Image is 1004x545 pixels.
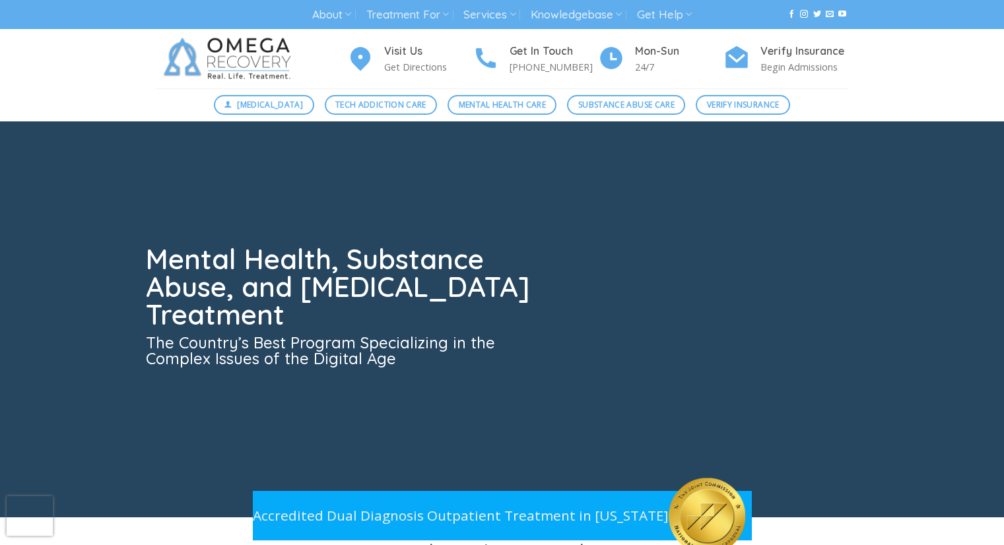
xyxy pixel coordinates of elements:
p: Get Directions [384,59,473,75]
a: Mental Health Care [448,95,556,115]
a: Get Help [637,3,692,27]
p: Accredited Dual Diagnosis Outpatient Treatment in [US_STATE] [253,505,669,527]
a: Send us an email [826,10,834,19]
a: Get In Touch [PHONE_NUMBER] [473,43,598,75]
a: About [312,3,351,27]
span: Verify Insurance [707,98,780,111]
img: Omega Recovery [156,29,304,88]
span: Tech Addiction Care [335,98,426,111]
a: Treatment For [366,3,449,27]
h4: Get In Touch [510,43,598,60]
a: Services [463,3,516,27]
h3: The Country’s Best Program Specializing in the Complex Issues of the Digital Age [146,335,538,366]
h4: Visit Us [384,43,473,60]
a: Follow on YouTube [838,10,846,19]
a: [MEDICAL_DATA] [214,95,314,115]
span: [MEDICAL_DATA] [237,98,303,111]
a: Verify Insurance Begin Admissions [723,43,849,75]
span: Substance Abuse Care [578,98,675,111]
a: Visit Us Get Directions [347,43,473,75]
span: Mental Health Care [459,98,546,111]
p: [PHONE_NUMBER] [510,59,598,75]
a: Knowledgebase [531,3,622,27]
a: Substance Abuse Care [567,95,685,115]
h1: Mental Health, Substance Abuse, and [MEDICAL_DATA] Treatment [146,245,538,329]
iframe: reCAPTCHA [7,496,53,536]
a: Follow on Facebook [787,10,795,19]
p: Begin Admissions [760,59,849,75]
h4: Mon-Sun [635,43,723,60]
a: Follow on Instagram [800,10,808,19]
a: Tech Addiction Care [325,95,438,115]
h4: Verify Insurance [760,43,849,60]
a: Verify Insurance [696,95,790,115]
a: Follow on Twitter [813,10,821,19]
p: 24/7 [635,59,723,75]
